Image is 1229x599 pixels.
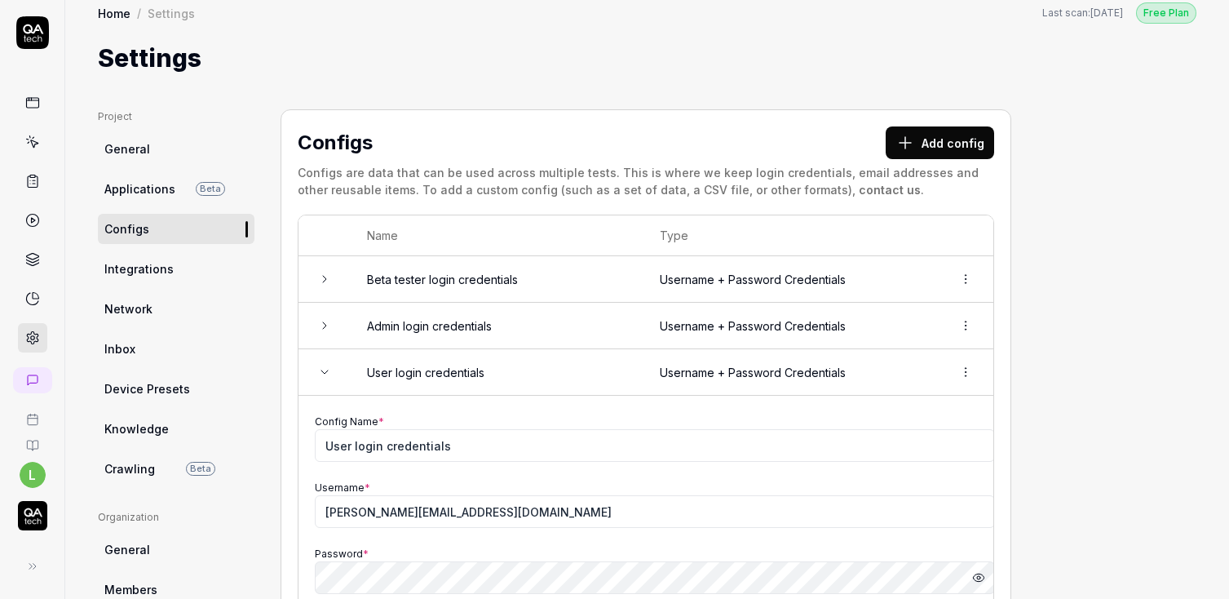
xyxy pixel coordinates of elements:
a: General [98,134,254,164]
h2: Configs [298,128,866,158]
a: ApplicationsBeta [98,174,254,204]
span: Knowledge [104,420,169,437]
td: Username + Password Credentials [643,256,936,303]
a: Configs [98,214,254,244]
button: QA Tech Logo [7,488,58,534]
a: Network [98,294,254,324]
a: Home [98,5,130,21]
a: contact us [859,183,921,197]
td: User login credentials [351,349,643,396]
a: Book a call with us [7,400,58,426]
button: Free Plan [1136,2,1196,24]
a: Integrations [98,254,254,284]
img: QA Tech Logo [18,501,47,530]
th: Name [351,215,643,256]
span: Integrations [104,260,174,277]
span: Last scan: [1042,6,1123,20]
span: General [104,140,150,158]
span: Applications [104,180,175,197]
button: l [20,462,46,488]
label: Password [315,548,369,560]
a: New conversation [13,367,52,393]
span: Inbox [104,340,135,357]
span: Members [104,581,157,598]
div: Organization [98,510,254,525]
span: Crawling [104,460,155,477]
div: Configs are data that can be used across multiple tests. This is where we keep login credentials,... [298,164,994,198]
span: Beta [196,182,225,196]
a: Device Presets [98,374,254,404]
td: Beta tester login credentials [351,256,643,303]
a: General [98,535,254,565]
label: Config Name [315,415,384,428]
td: Username + Password Credentials [643,349,936,396]
a: Documentation [7,426,58,452]
span: Configs [104,220,149,237]
button: Last scan:[DATE] [1042,6,1123,20]
div: Project [98,109,254,124]
a: Inbox [98,334,254,364]
span: Device Presets [104,380,190,397]
th: Type [643,215,936,256]
time: [DATE] [1090,7,1123,19]
td: Admin login credentials [351,303,643,349]
button: Add config [886,126,994,159]
a: CrawlingBeta [98,454,254,484]
h1: Settings [98,40,201,77]
div: Settings [148,5,195,21]
span: Beta [186,462,215,476]
span: General [104,541,150,558]
span: Network [104,300,153,317]
td: Username + Password Credentials [643,303,936,349]
div: / [137,5,141,21]
input: My Config [315,429,995,462]
a: Knowledge [98,414,254,444]
label: Username [315,481,370,494]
